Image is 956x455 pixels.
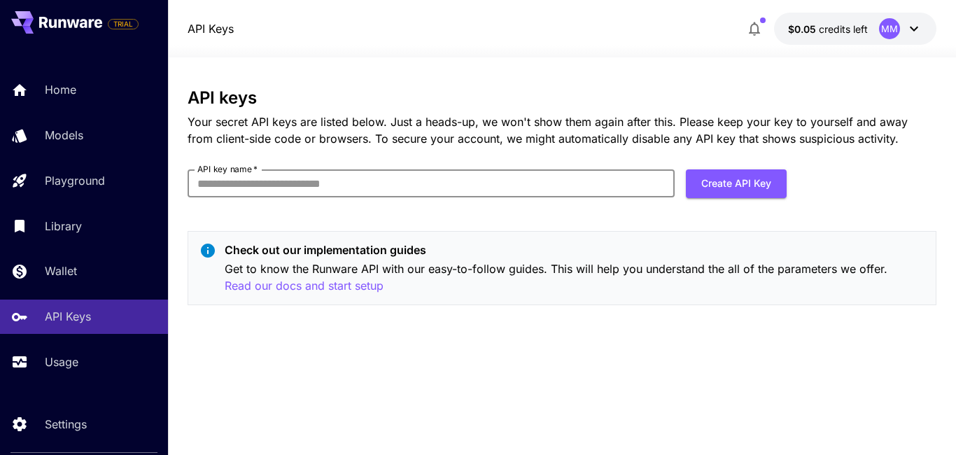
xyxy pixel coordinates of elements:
span: $0.05 [788,23,819,35]
div: $0.05 [788,22,868,36]
p: Playground [45,172,105,189]
p: Settings [45,416,87,433]
span: credits left [819,23,868,35]
p: API Keys [45,308,91,325]
div: MM [879,18,900,39]
span: Add your payment card to enable full platform functionality. [108,15,139,32]
p: Usage [45,353,78,370]
span: TRIAL [108,19,138,29]
button: Create API Key [686,169,787,198]
p: Get to know the Runware API with our easy-to-follow guides. This will help you understand the all... [225,260,925,295]
p: Models [45,127,83,143]
p: Home [45,81,76,98]
p: Library [45,218,82,234]
nav: breadcrumb [188,20,234,37]
label: API key name [197,163,258,175]
h3: API keys [188,88,936,108]
p: Wallet [45,262,77,279]
button: Read our docs and start setup [225,277,384,295]
p: Your secret API keys are listed below. Just a heads-up, we won't show them again after this. Plea... [188,113,936,147]
a: API Keys [188,20,234,37]
button: $0.05MM [774,13,936,45]
p: Check out our implementation guides [225,241,925,258]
